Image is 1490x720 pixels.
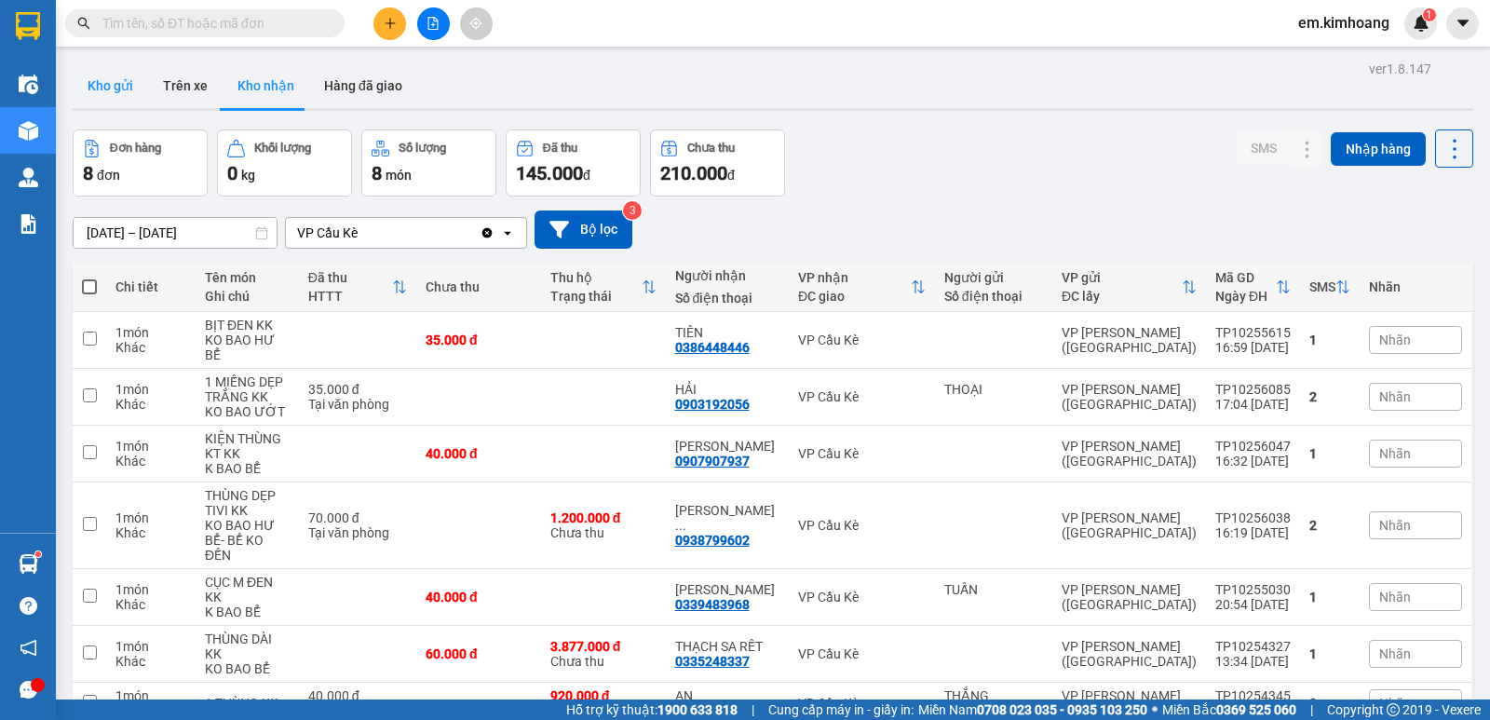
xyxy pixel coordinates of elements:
div: VP Cầu Kè [798,446,926,461]
div: Ngày ĐH [1215,289,1276,304]
img: warehouse-icon [19,121,38,141]
svg: open [500,225,515,240]
span: question-circle [20,597,37,615]
div: TIÊN [675,325,779,340]
div: 0 [1309,696,1350,711]
div: K BAO BỂ [205,605,290,619]
div: TP10254327 [1215,639,1291,654]
div: Ghi chú [205,289,290,304]
span: Miền Nam [918,700,1147,720]
input: Tìm tên, số ĐT hoặc mã đơn [102,13,322,34]
strong: 0369 525 060 [1216,702,1296,717]
button: Đã thu145.000đ [506,129,641,197]
div: Tên món [205,270,290,285]
div: HTTT [308,289,392,304]
div: Đã thu [308,270,392,285]
div: Số điện thoại [675,291,779,306]
button: Kho gửi [73,63,148,108]
div: VP [PERSON_NAME] ([GEOGRAPHIC_DATA]) [1062,439,1197,469]
span: món [386,168,412,183]
div: Trạng thái [550,289,642,304]
div: Tại văn phòng [308,525,407,540]
div: 0907907937 [675,454,750,469]
div: KIM NGÂN [675,582,779,597]
img: logo-vxr [16,12,40,40]
div: 1 món [115,510,186,525]
div: ĐC lấy [1062,289,1182,304]
span: copyright [1387,703,1400,716]
div: Người gửi [944,270,1043,285]
div: 70.000 đ [308,510,407,525]
div: Chưa thu [550,688,657,718]
span: THẢO [116,36,156,54]
div: 1 món [115,439,186,454]
button: Kho nhận [223,63,309,108]
strong: 1900 633 818 [657,702,738,717]
div: BỊT ĐEN KK [205,318,290,333]
div: 40.000 đ [426,590,532,605]
div: 0903192056 [675,397,750,412]
button: Trên xe [148,63,223,108]
div: Chi tiết [115,279,186,294]
div: 1 món [115,688,186,703]
svg: Clear value [480,225,494,240]
div: TP10256085 [1215,382,1291,397]
span: search [77,17,90,30]
div: VP gửi [1062,270,1182,285]
span: 145.000 [516,162,583,184]
input: Select a date range. [74,218,277,248]
div: Khác [115,654,186,669]
span: 8 [372,162,382,184]
p: GỬI: [7,36,272,54]
div: Mã GD [1215,270,1276,285]
button: Số lượng8món [361,129,496,197]
div: 1 món [115,382,186,397]
div: 16:19 [DATE] [1215,525,1291,540]
th: Toggle SortBy [1300,263,1360,312]
span: Nhãn [1379,590,1411,605]
sup: 1 [35,551,41,557]
span: 0378224841 - [7,101,129,118]
div: 0938799602 [675,533,750,548]
div: 1 món [115,639,186,654]
span: THỌ [100,101,129,118]
img: warehouse-icon [19,554,38,574]
div: 16:59 [DATE] [1215,340,1291,355]
div: 35.000 đ [426,333,532,347]
span: file-add [427,17,440,30]
div: Đã thu [543,142,577,155]
div: HẢI [675,382,779,397]
img: icon-new-feature [1413,15,1429,32]
div: SMS [1309,279,1335,294]
th: Toggle SortBy [789,263,935,312]
div: ver 1.8.147 [1369,59,1431,79]
span: 0 [227,162,237,184]
div: Nhãn [1369,279,1462,294]
div: TP10255615 [1215,325,1291,340]
button: Nhập hàng [1331,132,1426,166]
strong: BIÊN NHẬN GỬI HÀNG [62,10,216,28]
div: Chưa thu [550,510,657,540]
div: CỤC M ĐEN KK [205,575,290,605]
span: GIAO: [7,121,45,139]
span: Hỗ trợ kỹ thuật: [566,700,738,720]
div: VP Cầu Kè [798,590,926,605]
div: TP10254345 [1215,688,1291,703]
span: Nhãn [1379,333,1411,347]
img: solution-icon [19,214,38,234]
div: KO BAO HƯ BỂ [205,333,290,362]
div: 0339483968 [675,597,750,612]
div: VP Cầu Kè [798,333,926,347]
div: Chưa thu [426,279,532,294]
div: 3.877.000 đ [550,639,657,654]
span: Nhãn [1379,389,1411,404]
div: VP Cầu Kè [798,518,926,533]
button: Chưa thu210.000đ [650,129,785,197]
th: Toggle SortBy [541,263,666,312]
div: 20:54 [DATE] [1215,597,1291,612]
button: Khối lượng0kg [217,129,352,197]
div: 1 [1309,446,1350,461]
div: Khác [115,340,186,355]
div: 1.200.000 đ [550,510,657,525]
div: 1 [1309,590,1350,605]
